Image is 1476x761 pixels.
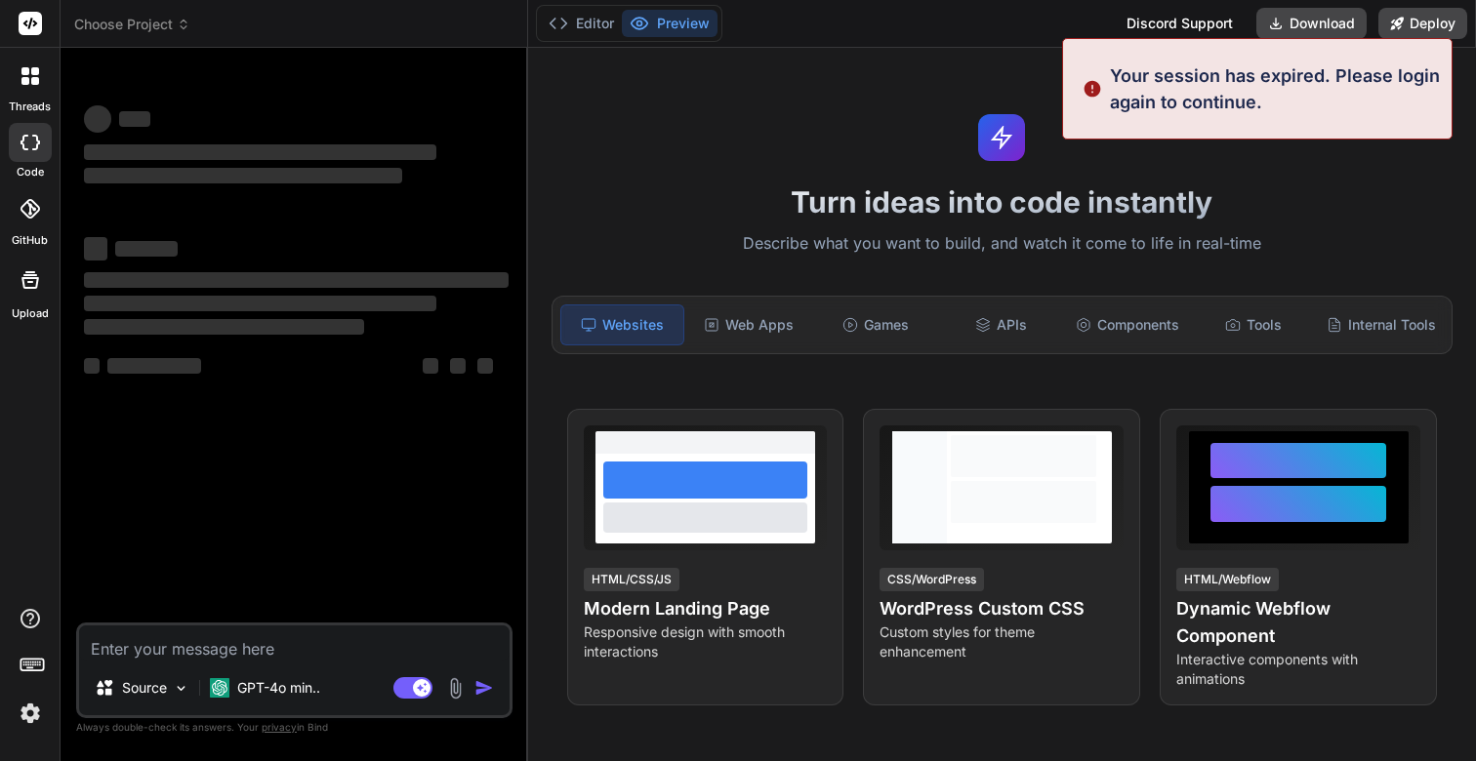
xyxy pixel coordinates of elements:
img: Pick Models [173,680,189,697]
span: Choose Project [74,15,190,34]
h4: Modern Landing Page [584,595,828,622]
label: threads [9,99,51,115]
p: Interactive components with animations [1176,650,1420,689]
span: ‌ [84,168,402,183]
p: GPT-4o min.. [237,678,320,698]
div: Tools [1193,304,1315,345]
p: Custom styles for theme enhancement [880,622,1124,661]
label: Upload [12,305,49,322]
span: ‌ [107,358,201,374]
label: GitHub [12,232,48,249]
div: Internal Tools [1319,304,1444,345]
p: Always double-check its answers. Your in Bind [76,718,512,737]
p: Describe what you want to build, and watch it come to life in real-time [540,231,1465,257]
h4: Dynamic Webflow Component [1176,595,1420,650]
img: attachment [444,677,467,700]
span: ‌ [115,241,178,257]
div: Components [1067,304,1189,345]
span: ‌ [84,358,100,374]
p: Responsive design with smooth interactions [584,622,828,661]
span: ‌ [119,111,150,127]
h1: Turn ideas into code instantly [540,184,1465,220]
span: ‌ [84,144,436,160]
p: Source [122,678,167,698]
span: ‌ [477,358,493,374]
span: ‌ [84,237,107,260]
span: ‌ [450,358,466,374]
div: CSS/WordPress [880,568,984,591]
span: ‌ [84,319,364,335]
img: alert [1083,62,1102,115]
img: settings [14,697,47,730]
button: Download [1256,8,1367,39]
p: Your session has expired. Please login again to continue. [1110,62,1440,115]
div: APIs [940,304,1062,345]
div: Websites [560,304,684,345]
span: ‌ [423,358,438,374]
span: privacy [262,721,297,733]
div: Web Apps [688,304,810,345]
div: HTML/Webflow [1176,568,1279,591]
label: code [17,164,44,180]
h4: WordPress Custom CSS [880,595,1124,622]
button: Editor [541,10,622,37]
span: ‌ [84,105,111,133]
img: GPT-4o mini [210,678,229,698]
div: Games [814,304,936,345]
img: icon [474,678,494,698]
div: Discord Support [1115,8,1245,39]
button: Deploy [1378,8,1467,39]
div: HTML/CSS/JS [584,568,679,591]
button: Preview [622,10,717,37]
span: ‌ [84,296,436,311]
span: ‌ [84,272,509,288]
